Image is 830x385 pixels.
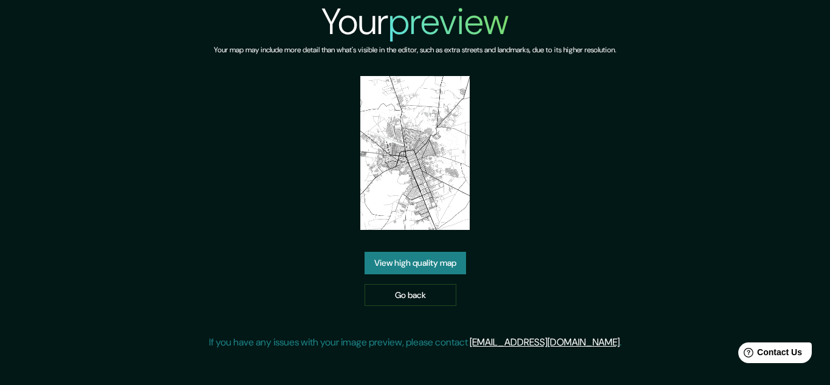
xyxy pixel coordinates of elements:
[214,44,616,57] h6: Your map may include more detail than what's visible in the editor, such as extra streets and lan...
[365,284,456,307] a: Go back
[209,335,622,350] p: If you have any issues with your image preview, please contact .
[470,336,620,349] a: [EMAIL_ADDRESS][DOMAIN_NAME]
[365,252,466,274] a: View high quality map
[360,76,469,230] img: created-map-preview
[722,338,817,372] iframe: Help widget launcher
